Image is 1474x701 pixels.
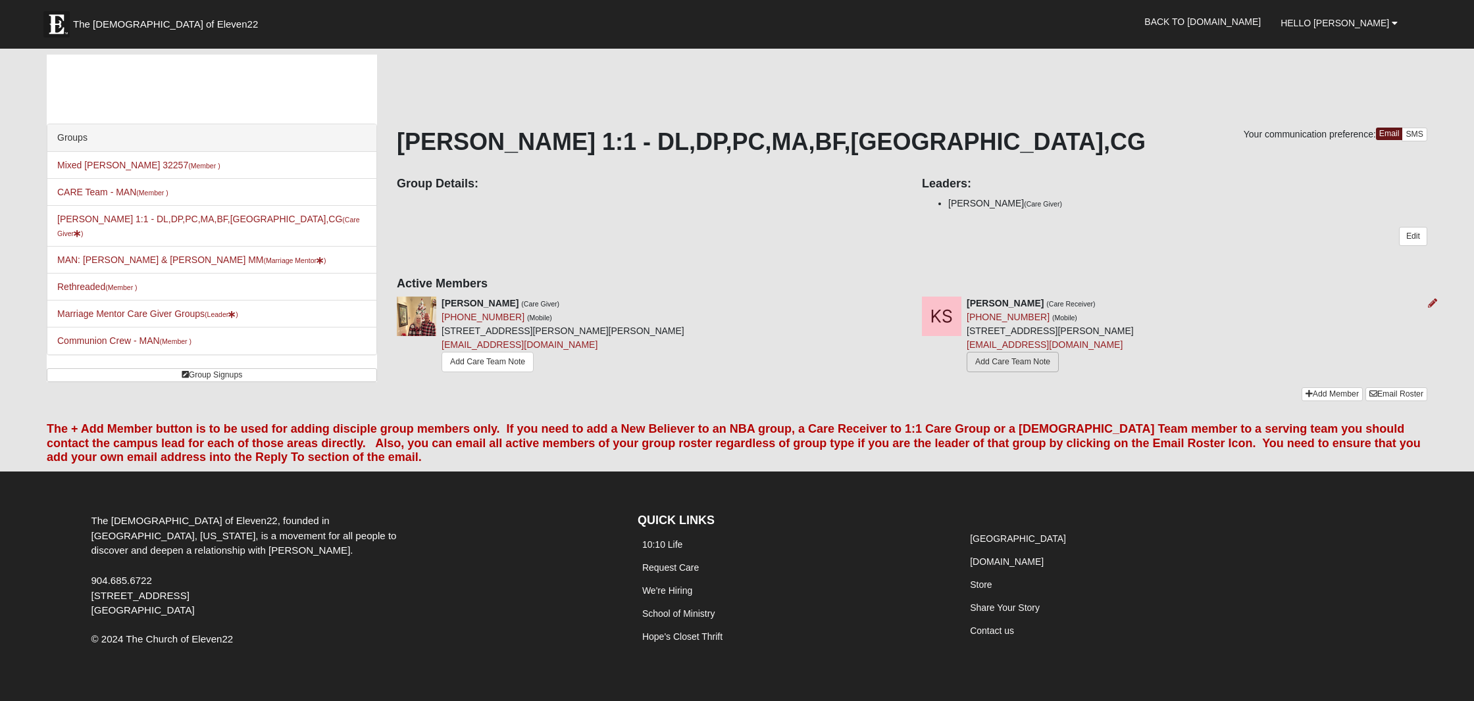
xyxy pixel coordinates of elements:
[1302,387,1363,401] a: Add Member
[81,514,445,618] div: The [DEMOGRAPHIC_DATA] of Eleven22, founded in [GEOGRAPHIC_DATA], [US_STATE], is a movement for a...
[442,352,534,372] a: Add Care Team Note
[442,297,684,377] div: [STREET_ADDRESS][PERSON_NAME][PERSON_NAME]
[967,352,1059,372] a: Add Care Team Note
[57,216,360,237] small: (Care Giver )
[970,579,992,590] a: Store
[57,214,360,238] a: [PERSON_NAME] 1:1 - DL,DP,PC,MA,BF,[GEOGRAPHIC_DATA],CG(Care Giver)
[57,308,238,319] a: Marriage Mentor Care Giver Groups(Leader)
[205,310,238,318] small: (Leader )
[970,625,1014,636] a: Contact us
[642,608,715,619] a: School of Ministry
[264,256,326,264] small: (Marriage Mentor )
[970,602,1040,613] a: Share Your Story
[642,539,683,550] a: 10:10 Life
[1134,5,1271,38] a: Back to [DOMAIN_NAME]
[642,631,723,642] a: Hope's Closet Thrift
[948,197,1427,210] li: [PERSON_NAME]
[160,337,191,345] small: (Member )
[642,585,692,596] a: We're Hiring
[47,422,1421,464] font: The + Add Member button is to be used for adding disciple group members only. If you need to add ...
[1399,227,1427,246] a: Edit
[43,11,70,37] img: Eleven22 logo
[1244,129,1376,139] span: Your communication preference:
[1046,300,1095,308] small: (Care Receiver)
[442,298,519,308] strong: [PERSON_NAME]
[970,533,1066,544] a: [GEOGRAPHIC_DATA]
[1376,128,1403,140] a: Email
[397,128,1427,156] h1: [PERSON_NAME] 1:1 - DL,DP,PC,MA,BF,[GEOGRAPHIC_DATA],CG
[922,177,1427,191] h4: Leaders:
[57,160,220,170] a: Mixed [PERSON_NAME] 32257(Member )
[57,187,168,197] a: CARE Team - MAN(Member )
[521,300,559,308] small: (Care Giver)
[1402,128,1427,141] a: SMS
[442,312,524,322] a: [PHONE_NUMBER]
[442,339,597,350] a: [EMAIL_ADDRESS][DOMAIN_NAME]
[136,189,168,197] small: (Member )
[1365,387,1427,401] a: Email Roster
[642,562,699,573] a: Request Care
[638,514,946,528] h4: QUICK LINKS
[47,368,377,382] a: Group Signups
[527,314,552,322] small: (Mobile)
[57,254,326,265] a: MAN: [PERSON_NAME] & [PERSON_NAME] MM(Marriage Mentor)
[967,339,1123,350] a: [EMAIL_ADDRESS][DOMAIN_NAME]
[47,124,376,152] div: Groups
[1281,18,1389,28] span: Hello [PERSON_NAME]
[57,335,191,346] a: Communion Crew - MAN(Member )
[105,283,137,291] small: (Member )
[1024,200,1062,208] small: (Care Giver)
[1052,314,1077,322] small: (Mobile)
[188,162,220,170] small: (Member )
[970,556,1044,567] a: [DOMAIN_NAME]
[57,281,138,292] a: Rethreaded(Member )
[37,5,300,37] a: The [DEMOGRAPHIC_DATA] of Eleven22
[397,177,902,191] h4: Group Details:
[91,604,194,616] span: [GEOGRAPHIC_DATA]
[1271,7,1408,39] a: Hello [PERSON_NAME]
[967,297,1134,375] div: [STREET_ADDRESS][PERSON_NAME]
[397,277,1427,291] h4: Active Members
[967,312,1050,322] a: [PHONE_NUMBER]
[73,18,258,31] span: The [DEMOGRAPHIC_DATA] of Eleven22
[967,298,1044,308] strong: [PERSON_NAME]
[91,633,233,644] span: © 2024 The Church of Eleven22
